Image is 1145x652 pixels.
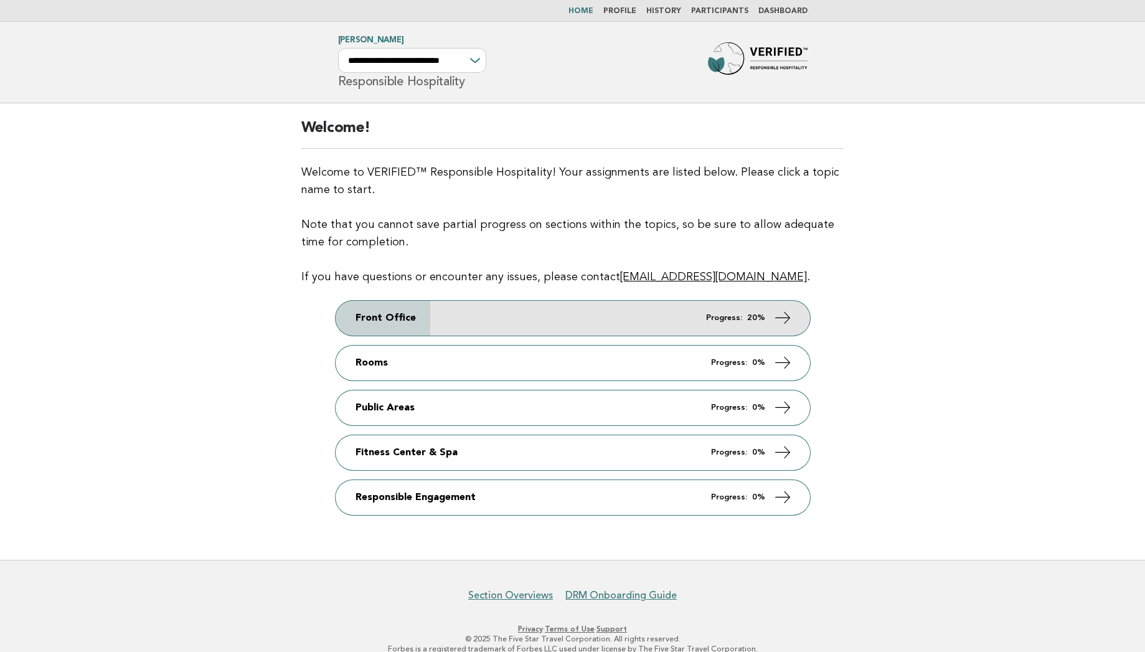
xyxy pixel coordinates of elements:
em: Progress: [711,359,747,367]
strong: 0% [752,493,765,501]
a: Responsible Engagement Progress: 0% [336,480,810,515]
a: Profile [603,7,636,15]
a: Terms of Use [545,625,595,633]
h2: Welcome! [301,118,844,149]
strong: 0% [752,359,765,367]
img: Forbes Travel Guide [708,42,808,82]
a: Privacy [518,625,543,633]
a: [EMAIL_ADDRESS][DOMAIN_NAME] [620,272,807,283]
a: Dashboard [758,7,808,15]
a: Front Office Progress: 20% [336,301,810,336]
a: Home [568,7,593,15]
a: Support [596,625,627,633]
strong: 20% [747,314,765,322]
p: Welcome to VERIFIED™ Responsible Hospitality! Your assignments are listed below. Please click a t... [301,164,844,286]
a: History [646,7,681,15]
a: Fitness Center & Spa Progress: 0% [336,435,810,470]
p: © 2025 The Five Star Travel Corporation. All rights reserved. [192,634,954,644]
a: [PERSON_NAME] [338,36,404,44]
a: Public Areas Progress: 0% [336,390,810,425]
p: · · [192,624,954,634]
a: Section Overviews [468,589,553,602]
a: Rooms Progress: 0% [336,346,810,380]
h1: Responsible Hospitality [338,37,486,88]
strong: 0% [752,448,765,456]
em: Progress: [711,404,747,412]
a: DRM Onboarding Guide [565,589,677,602]
strong: 0% [752,404,765,412]
em: Progress: [706,314,742,322]
em: Progress: [711,448,747,456]
em: Progress: [711,493,747,501]
a: Participants [691,7,748,15]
